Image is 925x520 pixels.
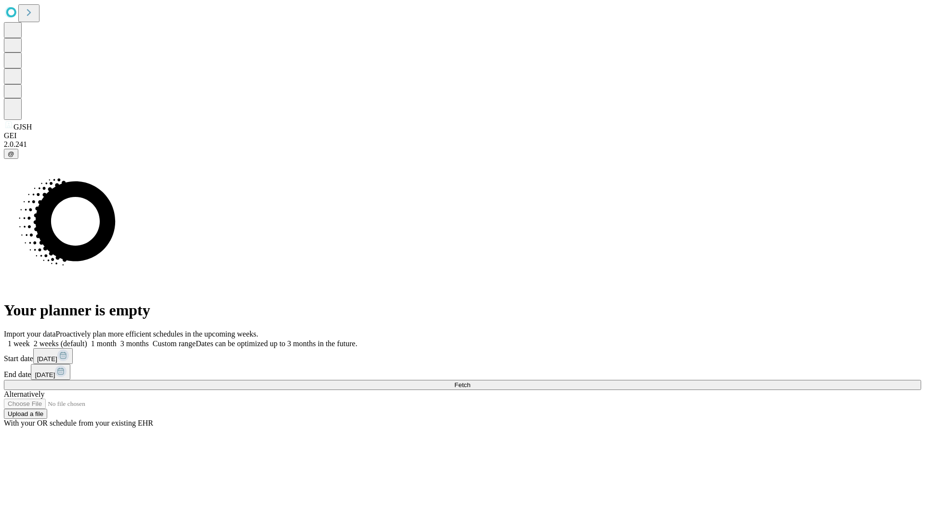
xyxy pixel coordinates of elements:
div: End date [4,364,921,380]
span: [DATE] [37,355,57,363]
span: 1 week [8,339,30,348]
span: 3 months [120,339,149,348]
button: @ [4,149,18,159]
div: 2.0.241 [4,140,921,149]
button: [DATE] [33,348,73,364]
span: 2 weeks (default) [34,339,87,348]
div: Start date [4,348,921,364]
span: GJSH [13,123,32,131]
h1: Your planner is empty [4,301,921,319]
span: Import your data [4,330,56,338]
span: With your OR schedule from your existing EHR [4,419,153,427]
div: GEI [4,131,921,140]
button: Fetch [4,380,921,390]
button: Upload a file [4,409,47,419]
span: Alternatively [4,390,44,398]
span: Fetch [454,381,470,389]
span: @ [8,150,14,157]
span: Proactively plan more efficient schedules in the upcoming weeks. [56,330,258,338]
span: Dates can be optimized up to 3 months in the future. [196,339,357,348]
span: 1 month [91,339,117,348]
span: [DATE] [35,371,55,378]
span: Custom range [153,339,196,348]
button: [DATE] [31,364,70,380]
